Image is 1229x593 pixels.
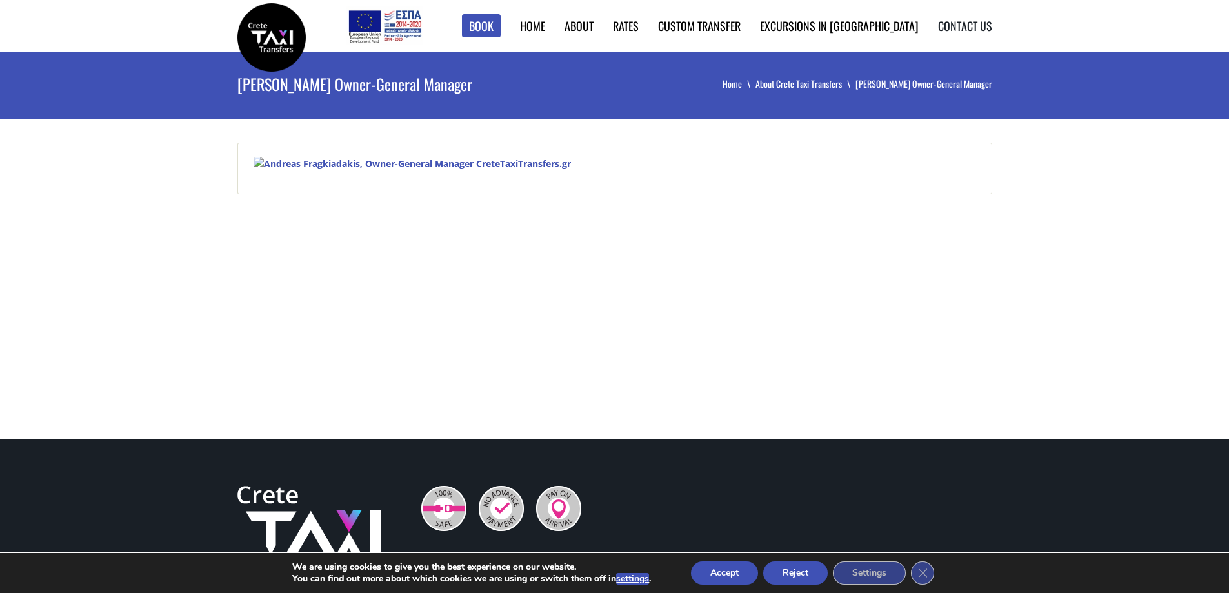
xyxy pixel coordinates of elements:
img: Crete Taxi Transfers [237,486,381,580]
p: You can find out more about which cookies we are using or switch them off in . [292,573,651,585]
p: We are using cookies to give you the best experience on our website. [292,561,651,573]
img: Crete Taxi Transfers | Andreas Fragkiadakis Owner-General Manager | Crete Taxi Transfers [237,3,306,72]
img: No Advance Payment [479,486,524,531]
button: Reject [763,561,828,585]
h1: [PERSON_NAME] Owner-General Manager [237,52,589,116]
a: About Crete Taxi Transfers [755,77,855,90]
li: [PERSON_NAME] Owner-General Manager [855,77,992,90]
a: Rates [613,17,639,34]
a: Home [520,17,545,34]
img: Pay On Arrival [536,486,581,531]
img: Andreas Fragkiadakis, Owner-General Manager CreteTaxiTransfers.gr [254,157,571,170]
button: Accept [691,561,758,585]
a: Contact us [938,17,992,34]
button: Settings [833,561,906,585]
a: Crete Taxi Transfers | Andreas Fragkiadakis Owner-General Manager | Crete Taxi Transfers [237,29,306,43]
img: e-bannersEUERDF180X90.jpg [346,6,423,45]
img: 100% Safe [421,486,466,531]
a: Excursions in [GEOGRAPHIC_DATA] [760,17,919,34]
a: Home [723,77,755,90]
button: settings [616,573,649,585]
a: About [565,17,594,34]
a: Book [462,14,501,38]
button: Close GDPR Cookie Banner [911,561,934,585]
a: Custom Transfer [658,17,741,34]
